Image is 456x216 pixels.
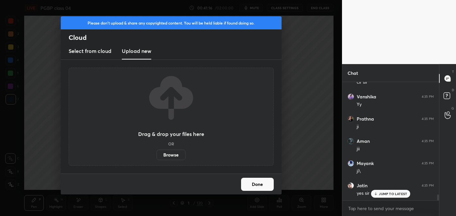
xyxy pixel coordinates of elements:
h6: Jatin [357,183,367,189]
p: T [452,69,454,74]
div: Yy [357,101,434,108]
div: 4:35 PM [422,161,434,165]
img: 3 [348,138,354,144]
img: 6e2f188bc2c74633b34b73b482c2f8a0.jpg [348,93,354,100]
h6: Vanshika [357,94,376,100]
h2: Cloud [69,33,282,42]
div: ji\ [357,168,434,174]
h3: Select from cloud [69,47,111,55]
button: Done [241,178,274,191]
p: G [451,106,454,111]
div: 4:35 PM [422,184,434,188]
p: D [452,88,454,92]
div: 4:35 PM [422,117,434,121]
div: grid [342,82,439,200]
div: clr sir [357,79,434,86]
img: 2e972bb6784346fbb5b0f346d15f8e14.jpg [348,116,354,122]
h6: Aman [357,138,370,144]
div: Please don't upload & share any copyrighted content. You will be held liable if found doing so. [61,16,282,29]
div: 4:35 PM [422,139,434,143]
img: 7345237962fd439994d4ca06500e125b.jpg [348,160,354,167]
div: ji [357,124,434,130]
h6: Prathna [357,116,374,122]
h6: Mayank [357,160,374,166]
img: 6b0c131c2e12481b881bef790954fa57.jpg [348,182,354,189]
div: 4:35 PM [422,95,434,99]
p: JUMP TO LATEST [379,192,407,196]
p: Chat [342,64,363,82]
div: yes sir [357,190,434,197]
div: jii [357,146,434,152]
h3: Drag & drop your files here [138,131,204,137]
h5: OR [168,142,174,146]
h3: Upload new [122,47,151,55]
